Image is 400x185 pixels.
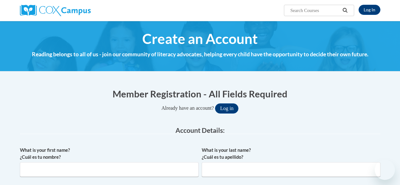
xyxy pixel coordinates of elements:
span: Already have an account? [162,105,214,111]
input: Metadata input [202,162,380,177]
input: Search Courses [290,7,340,14]
iframe: Button to launch messaging window [375,160,395,180]
label: What is your last name? ¿Cuál es tu apellido? [202,147,380,161]
button: Log in [215,103,238,114]
a: Log In [359,5,380,15]
img: Cox Campus [20,5,91,16]
h4: Reading belongs to all of us - join our community of literacy advocates, helping every child have... [20,50,380,59]
span: Create an Account [142,30,258,47]
button: Search [340,7,350,14]
label: What is your first name? ¿Cuál es tu nombre? [20,147,199,161]
span: Account Details: [175,126,225,134]
input: Metadata input [20,162,199,177]
h1: Member Registration - All Fields Required [20,87,380,100]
